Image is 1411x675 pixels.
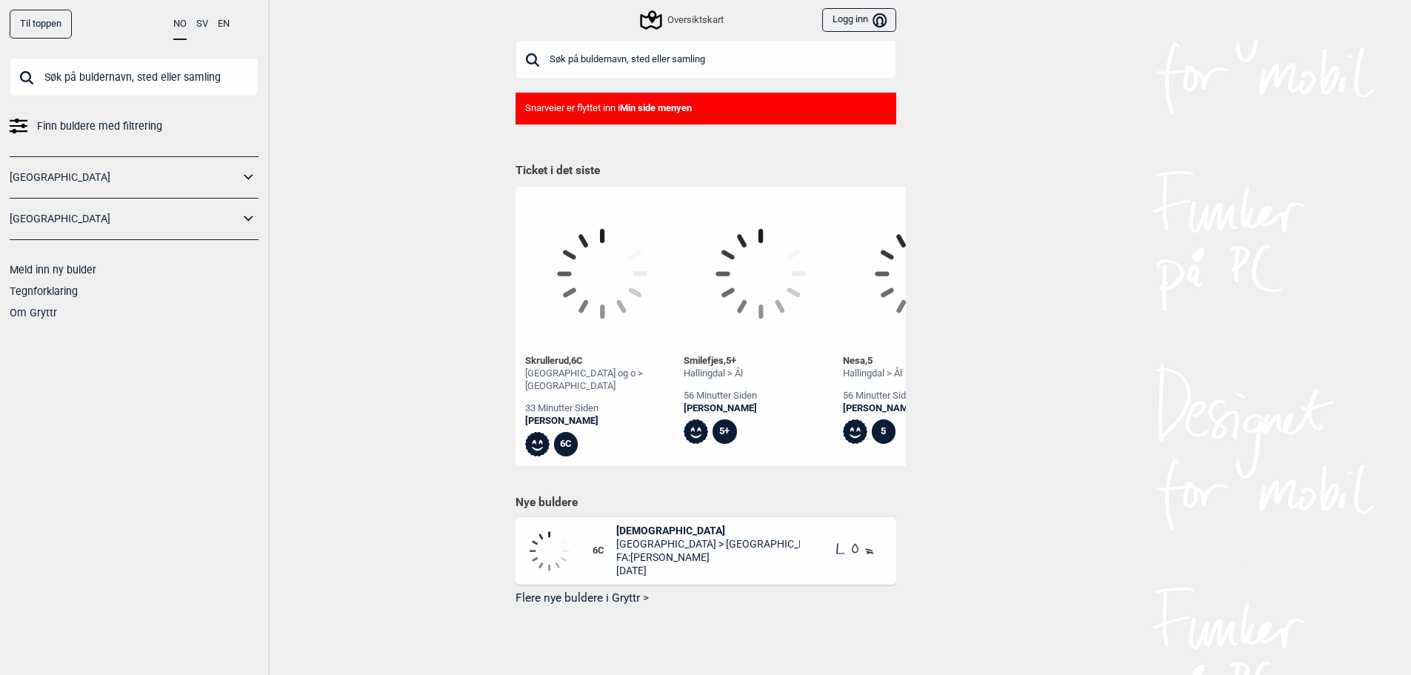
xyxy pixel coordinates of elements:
a: Om Gryttr [10,307,57,319]
a: [PERSON_NAME] [843,402,916,415]
button: Flere nye buldere i Gryttr > [516,587,896,610]
div: Til toppen [10,10,72,39]
span: 5+ [726,355,736,366]
div: Hallingdal > Ål [684,368,757,380]
div: Nesa , [843,355,916,368]
a: Tegnforklaring [10,285,78,297]
span: [GEOGRAPHIC_DATA] > [GEOGRAPHIC_DATA] [616,537,800,551]
input: Søk på buldernavn, sted eller samling [516,40,896,79]
button: Logg inn [822,8,895,33]
span: 6C [593,545,617,557]
div: Snarveier er flyttet inn i [516,93,896,124]
div: 6C[DEMOGRAPHIC_DATA][GEOGRAPHIC_DATA] > [GEOGRAPHIC_DATA]FA:[PERSON_NAME][DATE] [516,517,896,585]
a: [GEOGRAPHIC_DATA] [10,208,239,230]
div: Smilefjes , [684,355,757,368]
a: Meld inn ny bulder [10,264,96,276]
span: [DATE] [616,564,800,577]
div: 33 minutter siden [525,402,679,415]
a: [PERSON_NAME] [525,415,679,428]
div: 5+ [713,419,737,444]
input: Søk på buldernavn, sted eller samling [10,58,258,96]
div: 56 minutter siden [843,390,916,402]
button: SV [196,10,208,39]
a: Finn buldere med filtrering [10,116,258,137]
button: NO [173,10,187,40]
span: FA: [PERSON_NAME] [616,551,800,564]
div: Oversiktskart [642,11,724,29]
h1: Ticket i det siste [516,163,896,179]
div: 56 minutter siden [684,390,757,402]
span: Finn buldere med filtrering [37,116,162,137]
a: [PERSON_NAME] [684,402,757,415]
button: EN [218,10,230,39]
div: Hallingdal > Ål [843,368,916,380]
div: [GEOGRAPHIC_DATA] og o > [GEOGRAPHIC_DATA] [525,368,679,393]
div: 5 [872,419,896,444]
div: 6C [554,432,578,456]
div: Skrullerud , [525,355,679,368]
span: 6C [571,355,583,366]
span: [DEMOGRAPHIC_DATA] [616,524,800,537]
a: [GEOGRAPHIC_DATA] [10,167,239,188]
b: Min side menyen [620,102,692,113]
h1: Nye buldere [516,495,896,510]
span: 5 [867,355,873,366]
